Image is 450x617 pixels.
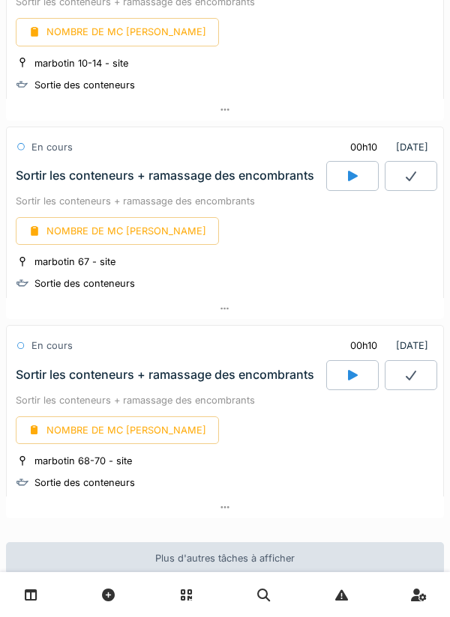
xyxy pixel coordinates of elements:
div: NOMBRE DE MC [PERSON_NAME] [16,416,219,444]
div: Sortie des conteneurs [34,78,135,92]
div: Sortie des conteneurs [34,475,135,490]
div: 00h10 [350,338,377,353]
div: Sortir les conteneurs + ramassage des encombrants [16,168,314,183]
div: NOMBRE DE MC [PERSON_NAME] [16,18,219,46]
div: [DATE] [337,133,434,161]
div: 00h10 [350,140,377,154]
div: Sortie des conteneurs [34,276,135,291]
div: En cours [31,338,73,353]
div: En cours [31,140,73,154]
div: Plus d'autres tâches à afficher [6,542,444,574]
div: marbotin 68-70 - site [34,454,132,468]
div: [DATE] [337,332,434,359]
div: Sortir les conteneurs + ramassage des encombrants [16,368,314,382]
div: Sortir les conteneurs + ramassage des encombrants [16,194,434,208]
div: Sortir les conteneurs + ramassage des encombrants [16,393,434,407]
div: NOMBRE DE MC [PERSON_NAME] [16,217,219,245]
div: marbotin 67 - site [34,255,115,269]
div: marbotin 10-14 - site [34,56,128,70]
